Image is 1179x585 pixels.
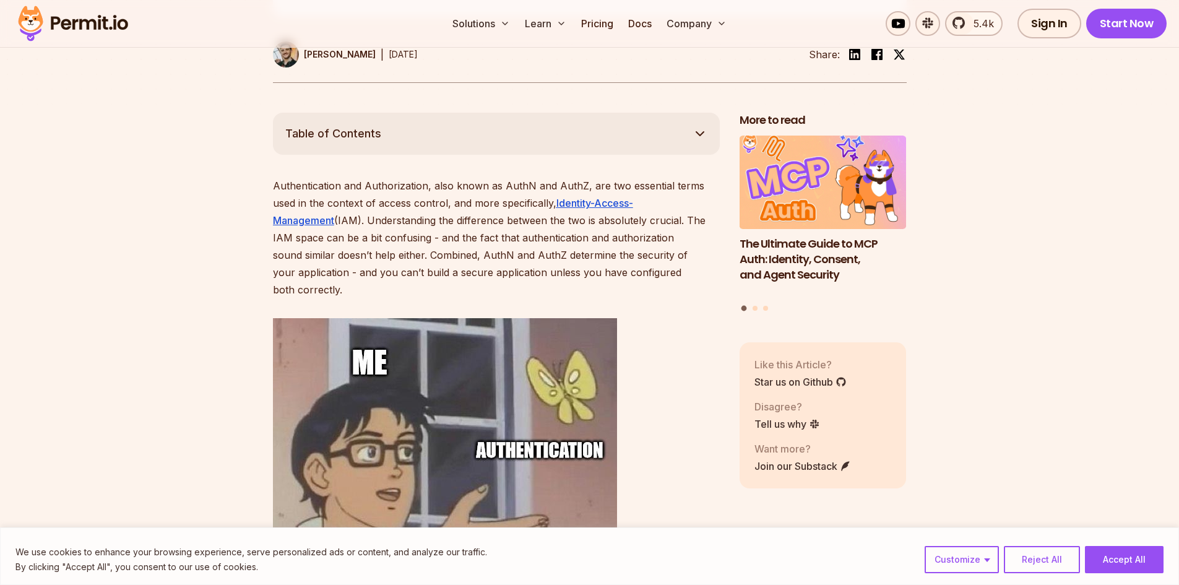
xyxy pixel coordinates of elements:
[1004,546,1080,573] button: Reject All
[740,136,907,298] a: The Ultimate Guide to MCP Auth: Identity, Consent, and Agent SecurityThe Ultimate Guide to MCP Au...
[754,375,847,389] a: Star us on Github
[1086,9,1167,38] a: Start Now
[893,48,905,61] img: twitter
[740,136,907,298] li: 1 of 3
[754,441,851,456] p: Want more?
[15,560,487,574] p: By clicking "Accept All", you consent to our use of cookies.
[304,48,376,61] p: [PERSON_NAME]
[925,546,999,573] button: Customize
[623,11,657,36] a: Docs
[520,11,571,36] button: Learn
[741,306,747,311] button: Go to slide 1
[809,47,840,62] li: Share:
[273,41,299,67] img: Daniel Bass
[15,545,487,560] p: We use cookies to enhance your browsing experience, serve personalized ads or content, and analyz...
[763,306,768,311] button: Go to slide 3
[273,177,720,298] p: Authentication and Authorization, also known as AuthN and AuthZ, are two essential terms used in ...
[945,11,1003,36] a: 5.4k
[285,125,381,142] span: Table of Contents
[754,399,820,414] p: Disagree?
[389,49,418,59] time: [DATE]
[1085,546,1164,573] button: Accept All
[966,16,994,31] span: 5.4k
[447,11,515,36] button: Solutions
[740,236,907,282] h3: The Ultimate Guide to MCP Auth: Identity, Consent, and Agent Security
[754,417,820,431] a: Tell us why
[273,197,633,227] a: Identity-Access-Management
[740,136,907,230] img: The Ultimate Guide to MCP Auth: Identity, Consent, and Agent Security
[754,357,847,372] p: Like this Article?
[662,11,732,36] button: Company
[273,41,376,67] a: [PERSON_NAME]
[753,306,758,311] button: Go to slide 2
[1017,9,1081,38] a: Sign In
[381,47,384,62] div: |
[12,2,134,45] img: Permit logo
[576,11,618,36] a: Pricing
[273,113,720,155] button: Table of Contents
[847,47,862,62] img: linkedin
[870,47,884,62] img: facebook
[740,113,907,128] h2: More to read
[754,459,851,474] a: Join our Substack
[740,136,907,313] div: Posts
